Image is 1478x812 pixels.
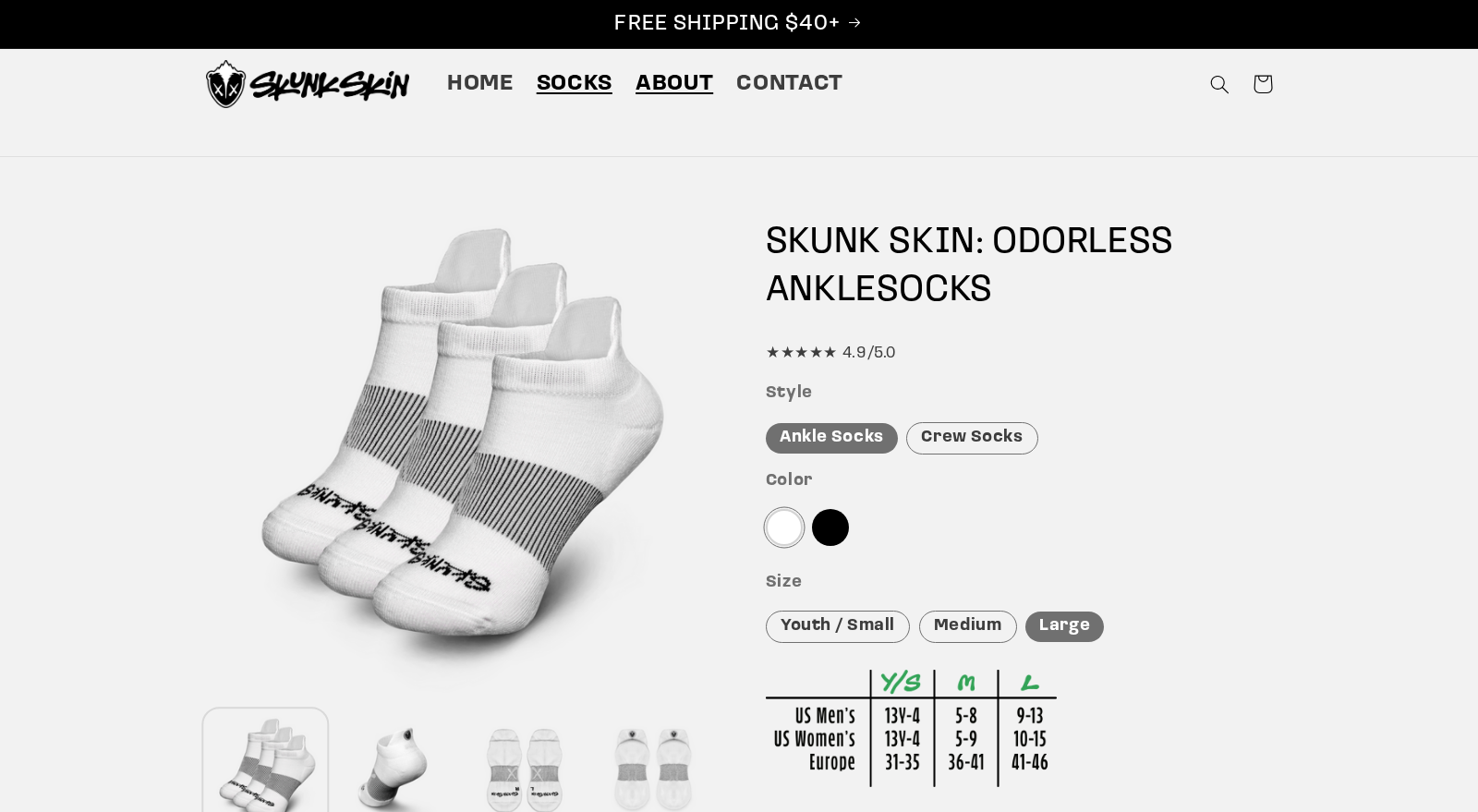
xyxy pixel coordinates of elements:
summary: Search [1199,63,1242,105]
div: ★★★★★ 4.9/5.0 [766,340,1273,368]
div: Youth / Small [766,611,910,643]
h3: Size [766,573,1273,594]
span: Socks [537,70,612,99]
a: Socks [525,58,624,110]
span: ANKLE [766,273,877,309]
span: About [636,70,713,99]
img: Sizing Chart [766,670,1057,787]
a: Home [435,58,525,110]
h1: SKUNK SKIN: ODORLESS SOCKS [766,219,1273,315]
a: About [624,58,724,110]
div: Crew Socks [906,422,1037,454]
span: Contact [736,70,842,99]
h3: Color [766,471,1273,492]
img: Skunk Skin Anti-Odor Socks. [206,60,409,108]
a: Contact [725,58,855,110]
div: Medium [919,611,1017,643]
span: Home [447,70,514,99]
div: Large [1025,612,1104,642]
div: Ankle Socks [766,423,898,454]
p: FREE SHIPPING $40+ [19,10,1459,39]
h3: Style [766,383,1273,405]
